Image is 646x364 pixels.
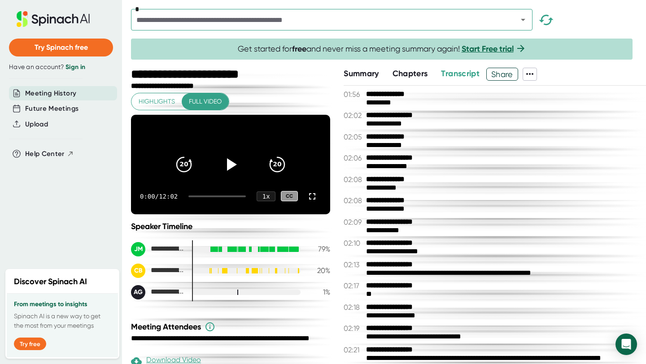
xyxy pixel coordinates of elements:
div: Jonathan Mitchell [131,242,185,256]
span: Share [487,66,518,82]
button: Try Spinach free [9,39,113,56]
div: CC [281,191,298,201]
span: Full video [189,96,222,107]
span: Help Center [25,149,65,159]
span: 02:19 [344,324,364,333]
div: Speaker Timeline [131,221,330,231]
button: Help Center [25,149,74,159]
span: Highlights [139,96,175,107]
button: Open [517,13,529,26]
span: 02:05 [344,133,364,141]
a: Sign in [65,63,85,71]
span: Try Spinach free [35,43,88,52]
p: Spinach AI is a new way to get the most from your meetings [14,312,111,330]
button: Highlights [131,93,182,110]
span: 02:17 [344,282,364,290]
div: JM [131,242,145,256]
span: 02:02 [344,111,364,120]
div: CB [131,264,145,278]
a: Start Free trial [462,44,514,54]
button: Summary [344,68,379,80]
span: 02:13 [344,260,364,269]
div: Open Intercom Messenger [615,334,637,355]
button: Full video [182,93,229,110]
span: 02:08 [344,196,364,205]
span: 02:06 [344,154,364,162]
div: Meeting Attendees [131,321,332,332]
div: 0:00 / 12:02 [140,193,178,200]
span: 02:18 [344,303,364,312]
button: Try free [14,338,46,350]
div: Corey Bonnette [131,264,185,278]
button: Transcript [441,68,480,80]
button: Chapters [393,68,428,80]
div: 79 % [308,245,330,253]
h3: From meetings to insights [14,301,111,308]
div: Have an account? [9,63,113,71]
div: Alfredo Gutierrez [131,285,185,299]
b: free [292,44,306,54]
span: Chapters [393,69,428,78]
button: Upload [25,119,48,130]
button: Future Meetings [25,104,79,114]
button: Share [486,68,518,81]
div: 20 % [308,266,330,275]
span: 02:09 [344,218,364,226]
div: 1 x [257,191,275,201]
h2: Discover Spinach AI [14,276,87,288]
div: 1 % [308,288,330,296]
button: Meeting History [25,88,76,99]
span: 02:10 [344,239,364,247]
span: 02:08 [344,175,364,184]
span: 02:21 [344,346,364,354]
div: AG [131,285,145,299]
span: Summary [344,69,379,78]
span: 01:56 [344,90,364,99]
span: Transcript [441,69,480,78]
span: Get started for and never miss a meeting summary again! [238,44,526,54]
